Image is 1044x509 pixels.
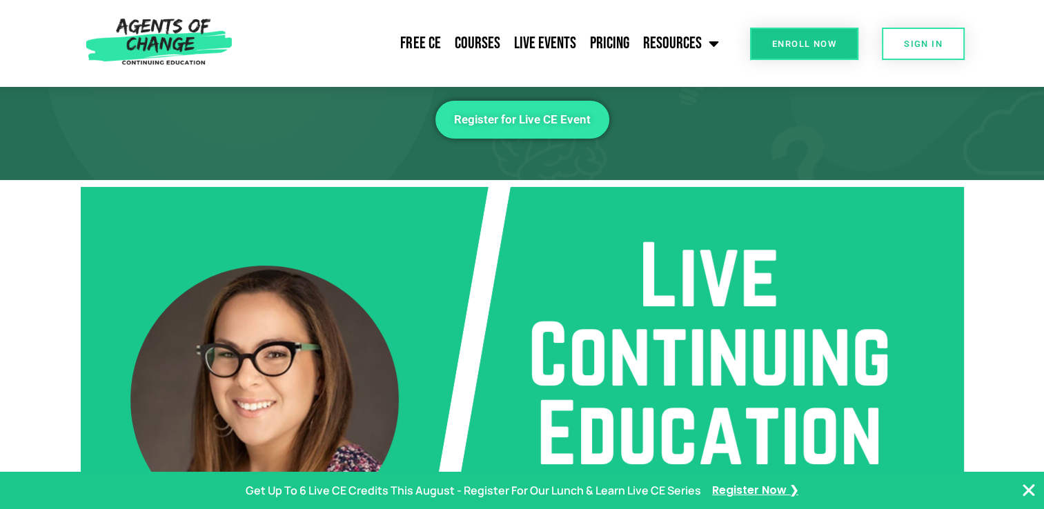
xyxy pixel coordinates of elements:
a: Pricing [582,26,636,61]
a: Enroll Now [750,28,858,60]
span: Enroll Now [772,39,836,48]
p: Get Up To 6 Live CE Credits This August - Register For Our Lunch & Learn Live CE Series [246,481,701,501]
a: Register Now ❯ [712,481,798,501]
nav: Menu [239,26,726,61]
a: Free CE [393,26,447,61]
a: Resources [636,26,725,61]
a: Courses [447,26,506,61]
a: Register for Live CE Event [435,101,609,139]
button: Close Banner [1021,482,1037,499]
span: Register for Live CE Event [454,114,591,126]
a: Live Events [506,26,582,61]
span: SIGN IN [904,39,943,48]
a: SIGN IN [882,28,965,60]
